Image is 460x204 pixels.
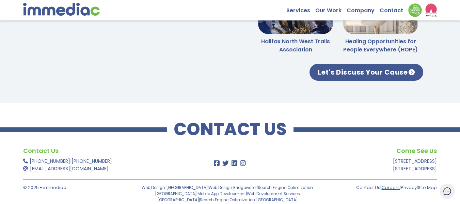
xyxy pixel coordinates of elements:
[209,185,257,190] a: Web Design Bridgewater
[157,191,300,203] a: Web Development Services [GEOGRAPHIC_DATA]
[30,158,70,164] a: [PHONE_NUMBER]
[127,185,329,203] p: | | | | |
[286,3,315,14] a: Services
[310,64,423,81] a: Let's Discuss Your Cause
[418,184,437,191] a: Site Map
[356,184,380,191] a: Contact Us
[197,191,246,197] a: Mobile App Development
[425,3,437,17] img: logo2_wea_nobg.webp
[142,185,208,190] a: Web Design [GEOGRAPHIC_DATA]
[261,37,330,53] a: Halifax North West Trails Association
[23,146,191,156] h4: Contact Us
[338,185,437,190] p: | | |
[347,3,380,14] a: Company
[155,185,313,197] a: Search Engine Optimization [GEOGRAPHIC_DATA]
[23,3,100,16] img: immediac
[200,197,298,203] a: Search Engine Optimization [GEOGRAPHIC_DATA]
[72,158,112,164] a: [PHONE_NUMBER]
[393,158,437,172] a: [STREET_ADDRESS][STREET_ADDRESS]
[270,146,437,156] h4: Come See Us
[23,157,191,172] p: |
[408,3,422,17] img: Down
[401,184,417,191] a: Privacy
[23,185,122,190] p: © 2025 - immediac
[381,184,400,191] a: Careers
[380,3,408,14] a: Contact
[30,165,109,172] a: [EMAIL_ADDRESS][DOMAIN_NAME]
[167,123,294,136] h2: CONTACT US
[315,3,347,14] a: Our Work
[343,37,418,53] a: Healing Opportunities for People Everywhere (HOPE)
